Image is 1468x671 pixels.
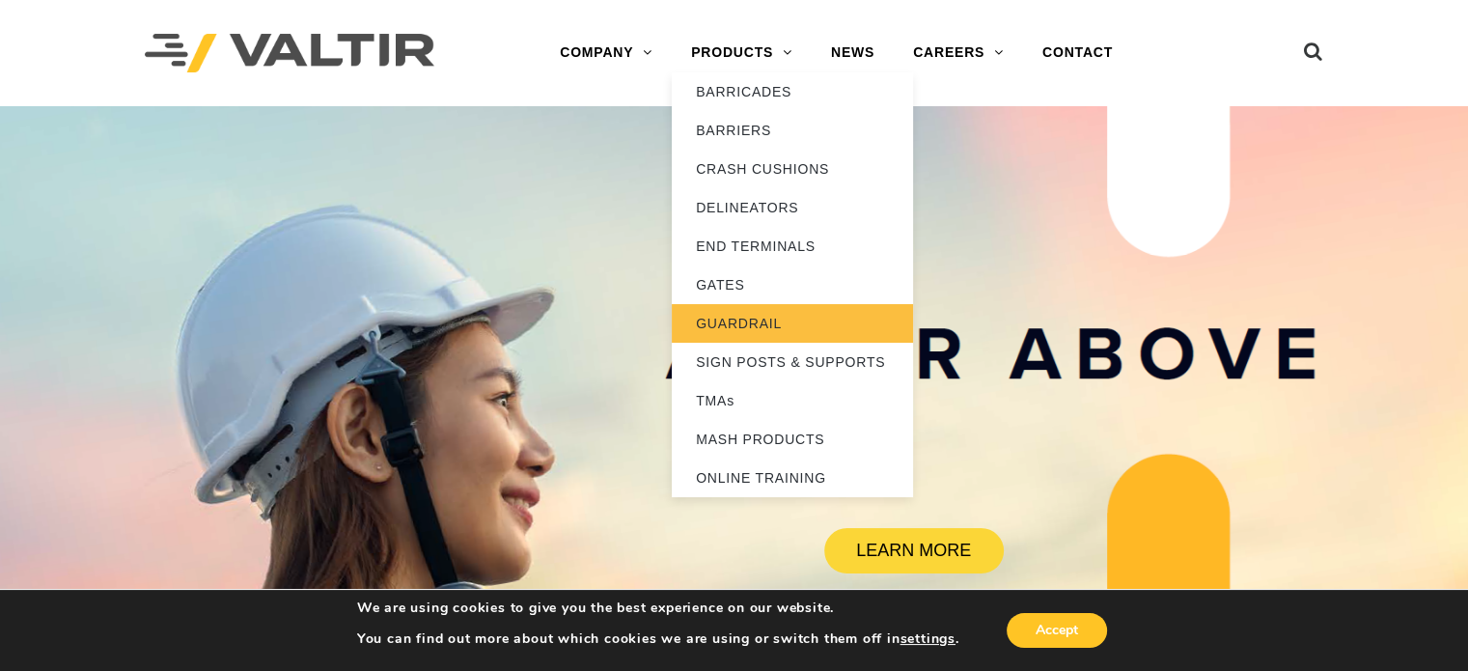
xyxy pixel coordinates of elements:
img: Valtir [145,34,434,73]
button: Accept [1007,613,1107,648]
a: LEARN MORE [824,528,1004,573]
a: GUARDRAIL [672,304,913,343]
a: ONLINE TRAINING [672,459,913,497]
a: NEWS [812,34,894,72]
a: COMPANY [540,34,672,72]
a: CAREERS [894,34,1023,72]
p: You can find out more about which cookies we are using or switch them off in . [357,630,959,648]
a: MASH PRODUCTS [672,420,913,459]
a: TMAs [672,381,913,420]
a: CONTACT [1023,34,1132,72]
a: BARRICADES [672,72,913,111]
a: CRASH CUSHIONS [672,150,913,188]
a: SIGN POSTS & SUPPORTS [672,343,913,381]
a: END TERMINALS [672,227,913,266]
a: PRODUCTS [672,34,812,72]
button: settings [900,630,955,648]
p: We are using cookies to give you the best experience on our website. [357,600,959,617]
a: DELINEATORS [672,188,913,227]
a: BARRIERS [672,111,913,150]
a: GATES [672,266,913,304]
